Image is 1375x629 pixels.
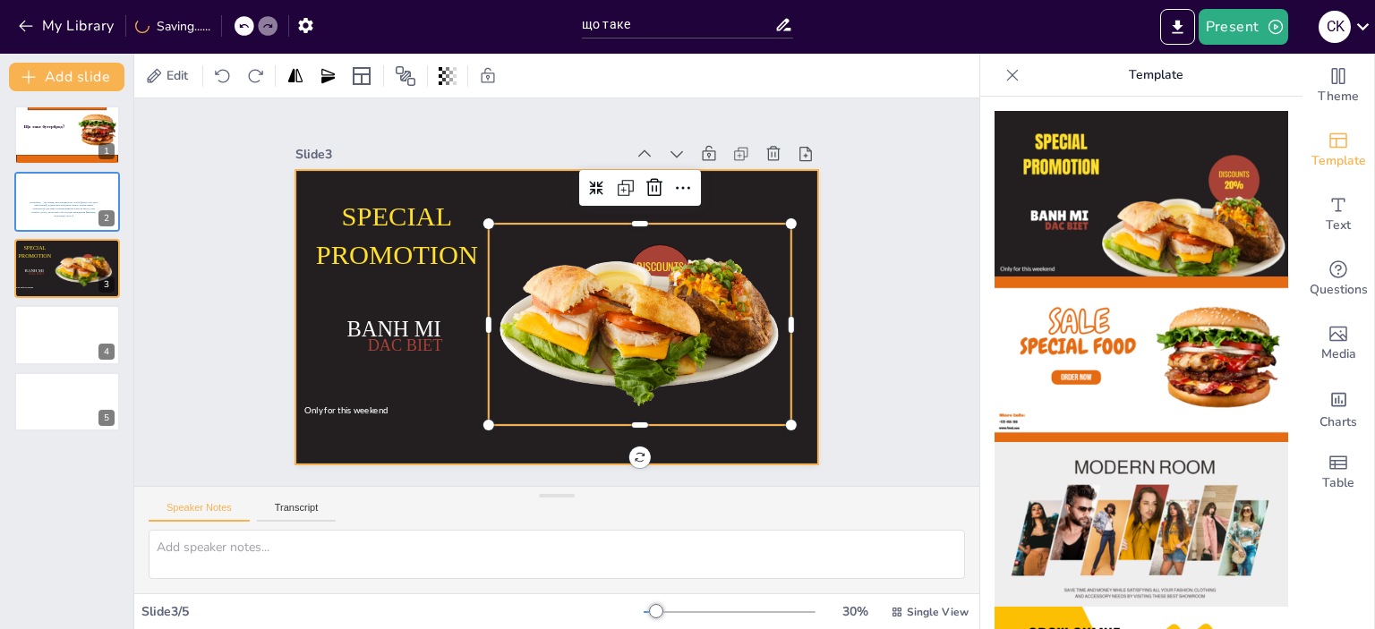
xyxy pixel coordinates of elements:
[1310,280,1368,300] span: Questions
[1311,151,1366,171] span: Template
[98,143,115,159] div: 1
[907,605,969,619] span: Single View
[163,67,192,84] span: Edit
[1319,9,1351,45] button: С K
[257,502,337,522] button: Transcript
[1326,216,1351,235] span: Text
[395,65,416,87] span: Position
[367,336,442,354] span: DAC BIET
[315,201,477,269] span: SPECIAL PROMOTION
[1302,247,1374,311] div: Get real-time input from your audience
[1160,9,1195,45] button: Export to PowerPoint
[29,272,44,276] span: DAC BIET
[295,146,626,163] div: Slide 3
[16,286,33,288] span: Only for this weekend
[14,305,120,364] div: 4
[9,63,124,91] button: Add slide
[1199,9,1288,45] button: Present
[14,372,120,431] div: 5
[995,442,1288,608] img: thumb-3.png
[98,410,115,426] div: 5
[1027,54,1285,97] p: Template
[25,268,44,273] span: BANH MI
[346,318,440,342] span: BANH MI
[98,344,115,360] div: 4
[23,123,64,130] span: Що таке бутерброд?
[149,502,250,522] button: Speaker Notes
[1302,440,1374,505] div: Add a table
[98,210,115,226] div: 2
[303,404,388,415] span: Only for this weekend
[1322,473,1354,493] span: Table
[30,200,98,217] span: Бутерброд — це страва, яка складається з хліба (одного або двох шматочків) і додаткових продуктів...
[1302,118,1374,183] div: Add ready made slides
[833,603,876,620] div: 30 %
[1318,87,1359,106] span: Theme
[995,276,1288,442] img: thumb-2.png
[14,106,120,165] div: 1
[13,12,122,40] button: My Library
[1319,11,1351,43] div: С K
[995,111,1288,276] img: thumb-1.png
[135,18,210,35] div: Saving......
[19,245,52,259] span: SPECIAL PROMOTION
[1319,412,1357,432] span: Charts
[1321,344,1356,364] span: Media
[347,62,376,90] div: Layout
[141,603,644,620] div: Slide 3 / 5
[14,172,120,231] div: 2
[582,12,774,38] input: Insert title
[1302,54,1374,118] div: Change the overall theme
[14,239,120,298] div: 3
[1302,183,1374,247] div: Add text boxes
[1302,376,1374,440] div: Add charts and graphs
[1302,311,1374,376] div: Add images, graphics, shapes or video
[98,276,115,293] div: 3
